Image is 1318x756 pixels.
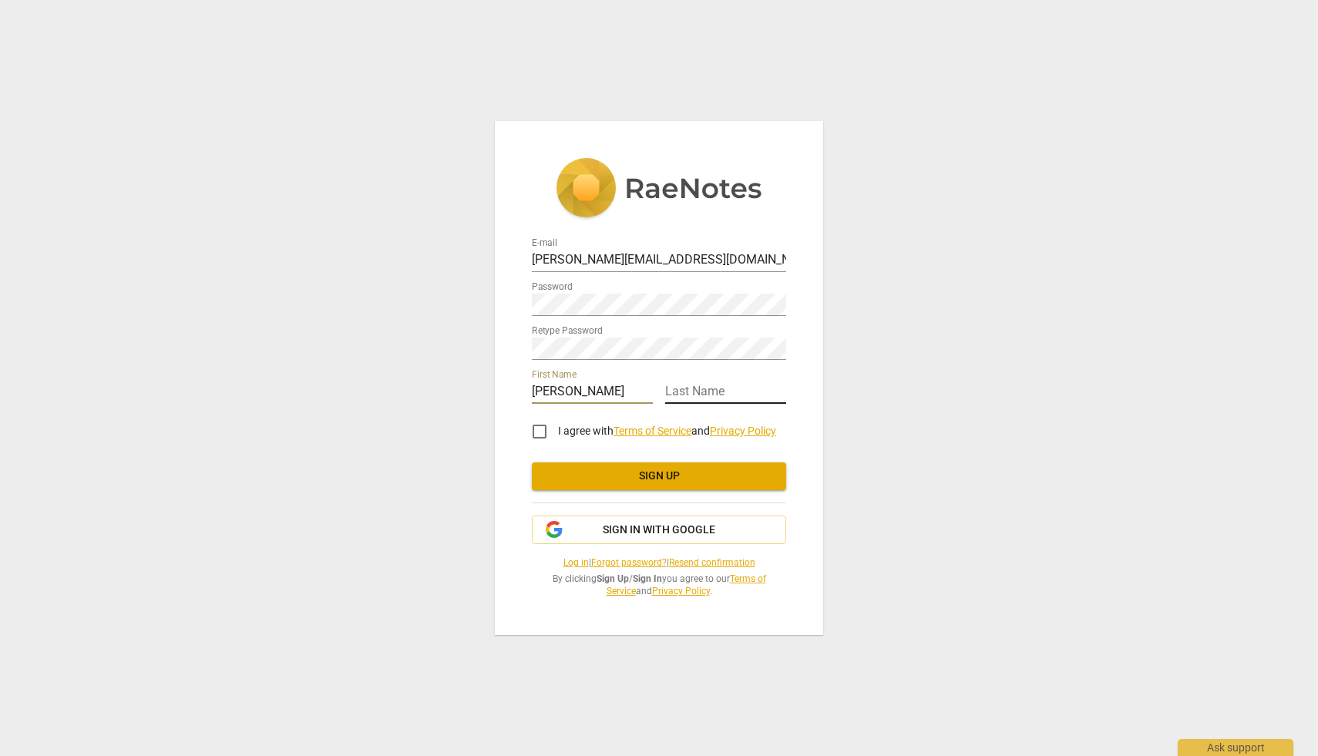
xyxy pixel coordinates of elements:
[532,282,573,291] label: Password
[603,522,715,538] span: Sign in with Google
[532,556,786,570] span: | |
[591,557,667,568] a: Forgot password?
[563,557,589,568] a: Log in
[556,158,762,221] img: 5ac2273c67554f335776073100b6d88f.svg
[532,326,603,335] label: Retype Password
[532,516,786,545] button: Sign in with Google
[1178,739,1293,756] div: Ask support
[633,573,662,584] b: Sign In
[532,370,577,379] label: First Name
[558,425,776,437] span: I agree with and
[532,238,557,247] label: E-mail
[607,573,766,597] a: Terms of Service
[544,469,774,484] span: Sign up
[614,425,691,437] a: Terms of Service
[532,573,786,598] span: By clicking / you agree to our and .
[532,462,786,490] button: Sign up
[710,425,776,437] a: Privacy Policy
[652,586,710,596] a: Privacy Policy
[669,557,755,568] a: Resend confirmation
[597,573,629,584] b: Sign Up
